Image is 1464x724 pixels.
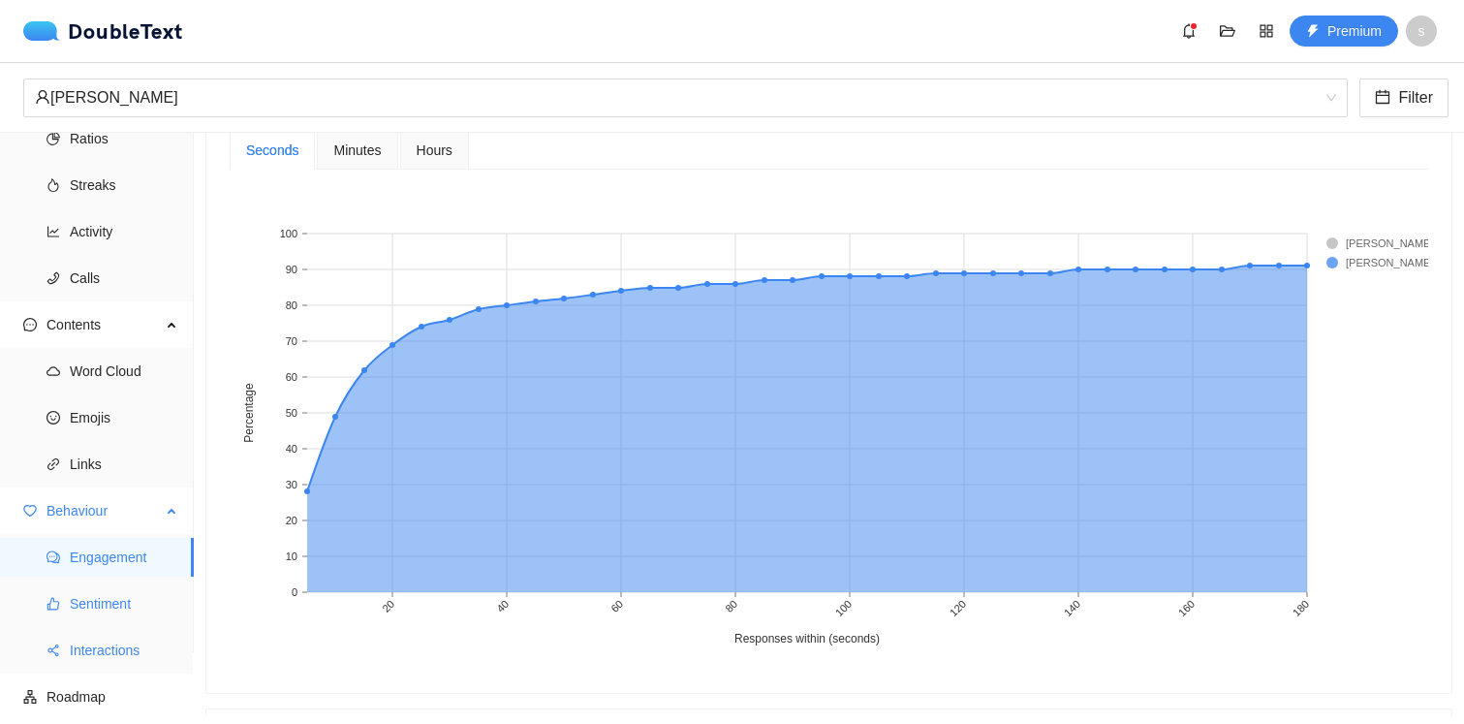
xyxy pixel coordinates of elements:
span: Behaviour [47,491,161,530]
text: 30 [286,479,297,490]
text: 20 [286,515,297,526]
text: 80 [723,598,739,614]
span: share-alt [47,644,60,657]
a: logoDoubleText [23,21,183,41]
button: folder-open [1212,16,1243,47]
button: appstore [1251,16,1282,47]
div: [PERSON_NAME] [35,79,1319,116]
button: calendarFilter [1359,79,1448,117]
text: 120 [948,598,968,618]
span: appstore [1252,23,1281,39]
span: Sentiment [70,584,178,623]
span: Emojis [70,398,178,437]
span: message [23,318,37,331]
text: 10 [286,551,297,562]
text: 40 [494,598,511,614]
text: 50 [286,407,297,419]
button: bell [1173,16,1204,47]
text: 40 [286,443,297,455]
span: user [35,89,50,105]
button: thunderboltPremium [1290,16,1398,47]
span: fire [47,178,60,192]
span: Ratios [70,119,178,158]
text: 20 [380,598,396,614]
span: Hours [417,143,452,157]
span: bell [1174,23,1203,39]
text: 100 [833,598,854,618]
span: Minutes [333,143,381,157]
span: apartment [23,690,37,704]
text: 160 [1176,598,1197,618]
span: Links [70,445,178,484]
div: DoubleText [23,21,183,41]
span: calendar [1375,89,1390,108]
text: 80 [286,299,297,311]
span: Word Cloud [70,352,178,391]
span: cloud [47,364,60,378]
span: pie-chart [47,132,60,145]
span: link [47,457,60,471]
span: phone [47,271,60,285]
span: comment [47,551,60,564]
text: 180 [1291,598,1311,618]
span: s [1418,16,1425,47]
text: Responses within (seconds) [734,632,880,645]
span: Derrick [35,79,1336,116]
span: Filter [1398,85,1433,110]
span: Interactions [70,631,178,670]
span: thunderbolt [1306,24,1320,40]
text: 60 [608,598,625,614]
span: Streaks [70,166,178,205]
text: 140 [1062,598,1082,618]
span: Calls [70,259,178,298]
span: smile [47,411,60,425]
span: heart [23,504,37,518]
span: Premium [1327,20,1382,42]
text: Percentage [242,383,256,443]
text: 90 [286,264,297,275]
img: logo [23,21,68,41]
span: folder-open [1213,23,1242,39]
text: 70 [286,335,297,347]
span: Activity [70,212,178,251]
text: 100 [280,228,297,239]
text: 60 [286,371,297,383]
span: like [47,597,60,611]
span: Contents [47,305,161,344]
text: 0 [292,586,297,598]
span: line-chart [47,225,60,238]
div: Seconds [246,140,298,161]
span: Roadmap [47,677,178,716]
span: Engagement [70,538,178,577]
